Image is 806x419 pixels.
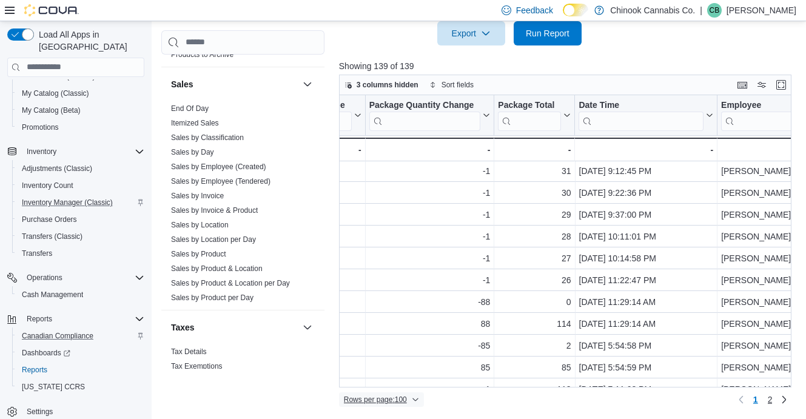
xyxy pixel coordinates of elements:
[22,348,70,358] span: Dashboards
[17,329,144,343] span: Canadian Compliance
[17,103,86,118] a: My Catalog (Beta)
[34,28,144,53] span: Load All Apps in [GEOGRAPHIC_DATA]
[369,99,480,130] div: Package Quantity Change
[579,207,713,222] div: [DATE] 9:37:00 PM
[171,162,266,172] span: Sales by Employee (Created)
[17,212,144,227] span: Purchase Orders
[17,161,97,176] a: Adjustments (Classic)
[171,347,207,356] a: Tax Details
[369,338,490,353] div: -85
[369,207,490,222] div: -1
[579,142,713,157] div: -
[171,119,219,127] a: Itemized Sales
[17,229,144,244] span: Transfers (Classic)
[22,181,73,190] span: Inventory Count
[721,164,806,178] div: [PERSON_NAME]
[171,133,244,142] a: Sales by Classification
[710,3,720,18] span: CB
[12,160,149,177] button: Adjustments (Classic)
[12,286,149,303] button: Cash Management
[161,344,324,378] div: Taxes
[579,338,713,353] div: [DATE] 5:54:58 PM
[161,101,324,310] div: Sales
[707,3,722,18] div: Casey Baer
[514,21,582,45] button: Run Report
[442,80,474,90] span: Sort fields
[307,251,361,266] div: Each
[307,317,361,331] div: Each
[369,99,490,130] button: Package Quantity Change
[344,395,407,404] span: Rows per page : 100
[369,382,490,397] div: -1
[300,320,315,335] button: Taxes
[369,360,490,375] div: 85
[721,99,806,130] button: Employee
[307,360,361,375] div: Each
[721,186,806,200] div: [PERSON_NAME]
[445,21,498,45] span: Export
[300,77,315,92] button: Sales
[22,122,59,132] span: Promotions
[307,338,361,353] div: Each
[579,360,713,375] div: [DATE] 5:54:59 PM
[498,295,571,309] div: 0
[22,382,85,392] span: [US_STATE] CCRS
[171,278,290,288] span: Sales by Product & Location per Day
[17,195,144,210] span: Inventory Manager (Classic)
[721,99,796,130] div: Employee
[171,279,290,287] a: Sales by Product & Location per Day
[171,206,258,215] a: Sales by Invoice & Product
[579,382,713,397] div: [DATE] 7:11:08 PM
[777,392,791,407] a: Next page
[339,392,424,407] button: Rows per page:100
[307,207,361,222] div: Each
[22,164,92,173] span: Adjustments (Classic)
[171,104,209,113] a: End Of Day
[12,119,149,136] button: Promotions
[369,295,490,309] div: -88
[17,103,144,118] span: My Catalog (Beta)
[171,78,298,90] button: Sales
[171,321,298,334] button: Taxes
[748,390,763,409] button: Page 1 of 2
[579,99,713,130] button: Date Time
[12,102,149,119] button: My Catalog (Beta)
[17,380,90,394] a: [US_STATE] CCRS
[22,270,144,285] span: Operations
[721,273,806,287] div: [PERSON_NAME]
[727,3,796,18] p: [PERSON_NAME]
[22,106,81,115] span: My Catalog (Beta)
[498,164,571,178] div: 31
[171,264,263,273] span: Sales by Product & Location
[12,194,149,211] button: Inventory Manager (Classic)
[579,186,713,200] div: [DATE] 9:22:36 PM
[12,177,149,194] button: Inventory Count
[579,99,704,130] div: Date Time
[17,120,64,135] a: Promotions
[498,338,571,353] div: 2
[2,269,149,286] button: Operations
[2,310,149,327] button: Reports
[22,312,144,326] span: Reports
[171,362,223,370] a: Tax Exemptions
[498,186,571,200] div: 30
[768,394,773,406] span: 2
[721,317,806,331] div: [PERSON_NAME]
[22,198,113,207] span: Inventory Manager (Classic)
[526,27,569,39] span: Run Report
[498,207,571,222] div: 29
[754,78,769,92] button: Display options
[22,290,83,300] span: Cash Management
[171,148,214,156] a: Sales by Day
[369,142,490,157] div: -
[22,89,89,98] span: My Catalog (Classic)
[12,378,149,395] button: [US_STATE] CCRS
[721,251,806,266] div: [PERSON_NAME]
[748,390,777,409] ul: Pagination for preceding grid
[27,407,53,417] span: Settings
[498,229,571,244] div: 28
